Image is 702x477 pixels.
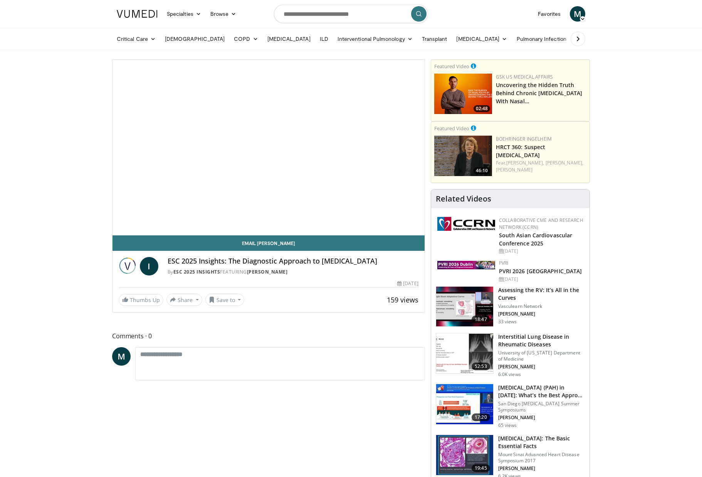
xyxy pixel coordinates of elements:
[496,166,532,173] a: [PERSON_NAME]
[206,6,241,22] a: Browse
[112,331,425,341] span: Comments 0
[512,31,579,47] a: Pulmonary Infection
[113,235,425,251] a: Email [PERSON_NAME]
[499,248,583,255] div: [DATE]
[499,260,509,266] a: PVRI
[434,63,469,70] small: Featured Video
[434,125,469,132] small: Featured Video
[499,267,582,275] a: PVRI 2026 [GEOGRAPHIC_DATA]
[496,81,583,105] a: Uncovering the Hidden Truth Behind Chronic [MEDICAL_DATA] With Nasal…
[498,452,585,464] p: Mount Sinai Advanced Heart Disease Symposium 2017
[436,333,493,373] img: 9d501fbd-9974-4104-9b57-c5e924c7b363.150x105_q85_crop-smart_upscale.jpg
[315,31,333,47] a: ILD
[452,31,512,47] a: [MEDICAL_DATA]
[499,232,573,247] a: South Asian Cardiovascular Conference 2025
[472,316,490,323] span: 18:47
[499,276,583,283] div: [DATE]
[498,422,517,428] p: 65 views
[498,333,585,348] h3: Interstitial Lung Disease in Rheumatic Diseases
[434,136,492,176] a: 46:10
[168,269,418,275] div: By FEATURING
[472,464,490,472] span: 19:45
[533,6,565,22] a: Favorites
[506,160,544,166] a: [PERSON_NAME],
[496,160,586,173] div: Feat.
[498,286,585,302] h3: Assessing the RV: It’s All in the Curves
[247,269,288,275] a: [PERSON_NAME]
[166,294,202,306] button: Share
[436,287,493,327] img: be849c2e-1ac2-480f-8858-c26068a1d255.150x105_q85_crop-smart_upscale.jpg
[434,74,492,114] img: d04c7a51-d4f2-46f9-936f-c139d13e7fbe.png.150x105_q85_crop-smart_upscale.png
[472,363,490,370] span: 52:53
[387,295,418,304] span: 159 views
[498,384,585,399] h3: [MEDICAL_DATA] (PAH) in [DATE]: What’s the Best Appro…
[498,465,585,472] p: [PERSON_NAME]
[498,415,585,421] p: [PERSON_NAME]
[263,31,315,47] a: [MEDICAL_DATA]
[397,280,418,287] div: [DATE]
[436,435,493,475] img: 0f7c6898-ba7c-4cf2-a7b1-03a3e713fb2f.150x105_q85_crop-smart_upscale.jpg
[119,294,163,306] a: Thumbs Up
[274,5,428,23] input: Search topics, interventions
[436,194,491,203] h4: Related Videos
[498,311,585,317] p: [PERSON_NAME]
[546,160,583,166] a: [PERSON_NAME],
[417,31,452,47] a: Transplant
[498,401,585,413] p: San Diego [MEDICAL_DATA] Summer Symposiums
[472,413,490,421] span: 17:20
[436,384,493,424] img: 26f678e4-4e89-4aa0-bcfd-d0ab778d816e.150x105_q85_crop-smart_upscale.jpg
[496,143,546,159] a: HRCT 360: Suspect [MEDICAL_DATA]
[496,136,552,142] a: Boehringer Ingelheim
[434,74,492,114] a: 02:48
[437,217,495,231] img: a04ee3ba-8487-4636-b0fb-5e8d268f3737.png.150x105_q85_autocrop_double_scale_upscale_version-0.2.png
[168,257,418,265] h4: ESC 2025 Insights: The Diagnostic Approach to [MEDICAL_DATA]
[498,303,585,309] p: Vasculearn Network
[173,269,220,275] a: ESC 2025 Insights
[333,31,417,47] a: Interventional Pulmonology
[474,105,490,112] span: 02:48
[117,10,158,18] img: VuMedi Logo
[498,319,517,325] p: 33 views
[570,6,585,22] a: M
[436,333,585,378] a: 52:53 Interstitial Lung Disease in Rheumatic Diseases University of [US_STATE] Department of Medi...
[162,6,206,22] a: Specialties
[498,350,585,362] p: University of [US_STATE] Department of Medicine
[436,384,585,428] a: 17:20 [MEDICAL_DATA] (PAH) in [DATE]: What’s the Best Appro… San Diego [MEDICAL_DATA] Summer Symp...
[229,31,262,47] a: COPD
[474,167,490,174] span: 46:10
[160,31,229,47] a: [DEMOGRAPHIC_DATA]
[498,371,521,378] p: 6.0K views
[437,261,495,269] img: 33783847-ac93-4ca7-89f8-ccbd48ec16ca.webp.150x105_q85_autocrop_double_scale_upscale_version-0.2.jpg
[498,364,585,370] p: [PERSON_NAME]
[498,435,585,450] h3: [MEDICAL_DATA]: The Basic Essential Facts
[434,136,492,176] img: 8340d56b-4f12-40ce-8f6a-f3da72802623.png.150x105_q85_crop-smart_upscale.png
[205,294,245,306] button: Save to
[499,217,583,230] a: Collaborative CME and Research Network (CCRN)
[140,257,158,275] a: I
[436,286,585,327] a: 18:47 Assessing the RV: It’s All in the Curves Vasculearn Network [PERSON_NAME] 33 views
[119,257,137,275] img: ESC 2025 Insights
[496,74,553,80] a: GSK US Medical Affairs
[113,60,425,235] video-js: Video Player
[112,347,131,366] a: M
[112,31,160,47] a: Critical Care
